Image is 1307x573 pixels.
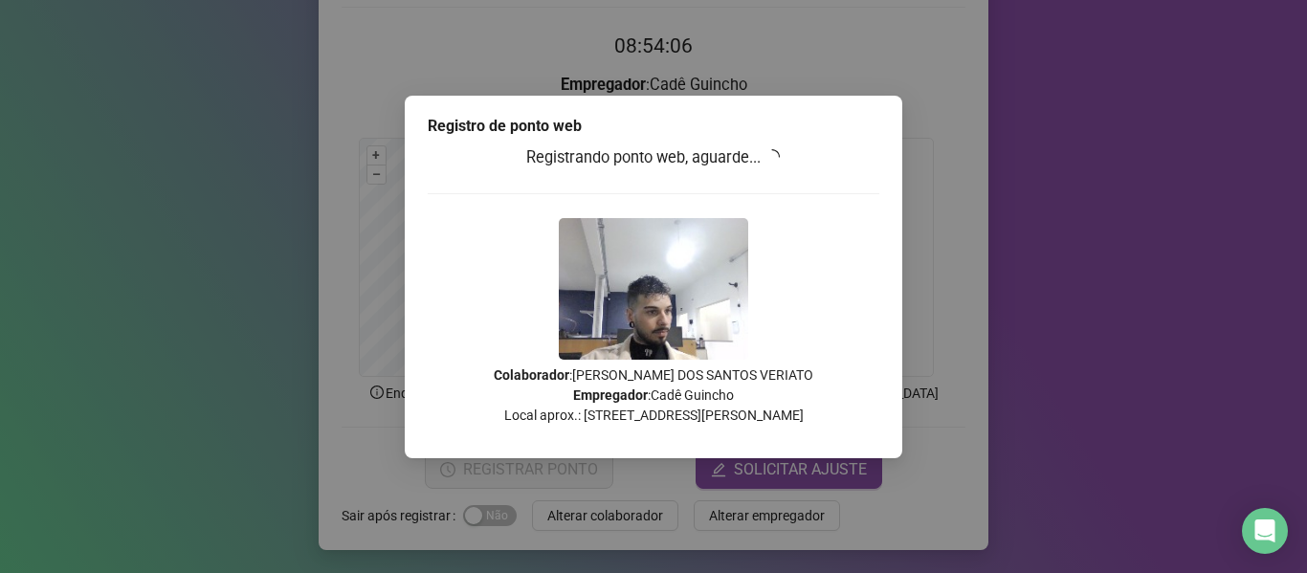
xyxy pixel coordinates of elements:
div: Open Intercom Messenger [1242,508,1288,554]
img: Z [559,218,748,360]
div: Registro de ponto web [428,115,879,138]
h3: Registrando ponto web, aguarde... [428,145,879,170]
p: : [PERSON_NAME] DOS SANTOS VERIATO : Cadê Guincho Local aprox.: [STREET_ADDRESS][PERSON_NAME] [428,365,879,426]
span: loading [764,148,781,165]
strong: Empregador [573,387,648,403]
strong: Colaborador [494,367,569,383]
